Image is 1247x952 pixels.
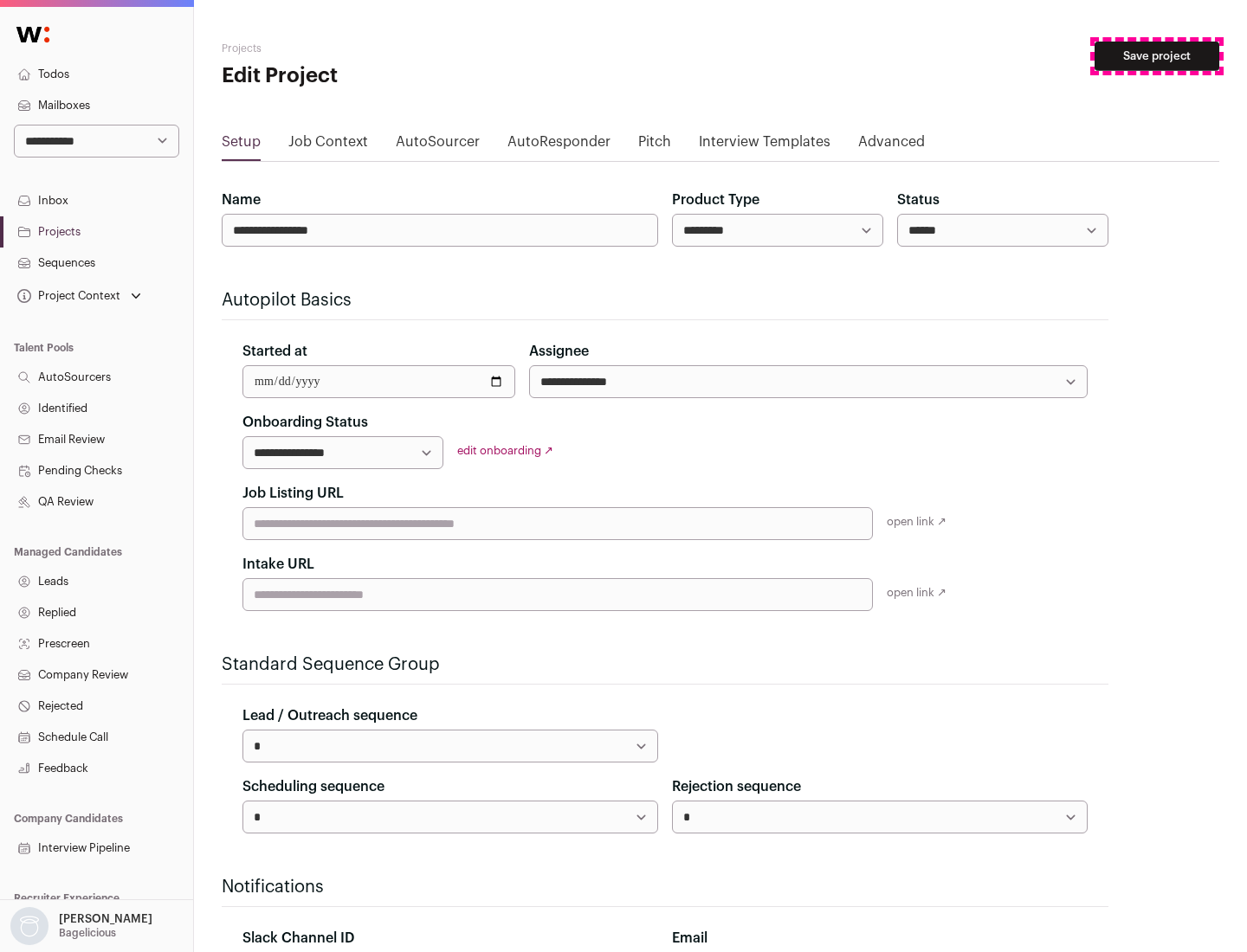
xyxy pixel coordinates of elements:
[59,912,152,926] p: [PERSON_NAME]
[242,554,314,575] label: Intake URL
[242,928,354,949] label: Slack Channel ID
[242,776,384,797] label: Scheduling sequence
[242,705,417,726] label: Lead / Outreach sequence
[858,132,925,159] a: Advanced
[10,907,48,945] img: nopic.png
[242,412,368,433] label: Onboarding Status
[529,341,589,362] label: Assignee
[396,132,480,159] a: AutoSourcer
[699,132,830,159] a: Interview Templates
[672,928,1088,949] div: Email
[672,776,801,797] label: Rejection sequence
[457,445,553,456] a: edit onboarding ↗
[222,190,261,210] label: Name
[222,132,261,159] a: Setup
[242,341,307,362] label: Started at
[222,653,1108,677] h2: Standard Sequence Group
[14,284,145,308] button: Open dropdown
[14,289,120,303] div: Project Context
[242,483,344,504] label: Job Listing URL
[897,190,940,210] label: Status
[507,132,611,159] a: AutoResponder
[222,288,1108,312] h2: Autopilot Basics
[7,907,156,945] button: Open dropdown
[222,62,554,90] h1: Edit Project
[1095,42,1219,71] button: Save project
[222,875,1108,899] h2: Notifications
[59,926,116,940] p: Bagelicious
[7,17,59,52] img: Wellfound
[288,132,368,159] a: Job Context
[222,42,554,55] h2: Projects
[638,132,671,159] a: Pitch
[672,190,759,210] label: Product Type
